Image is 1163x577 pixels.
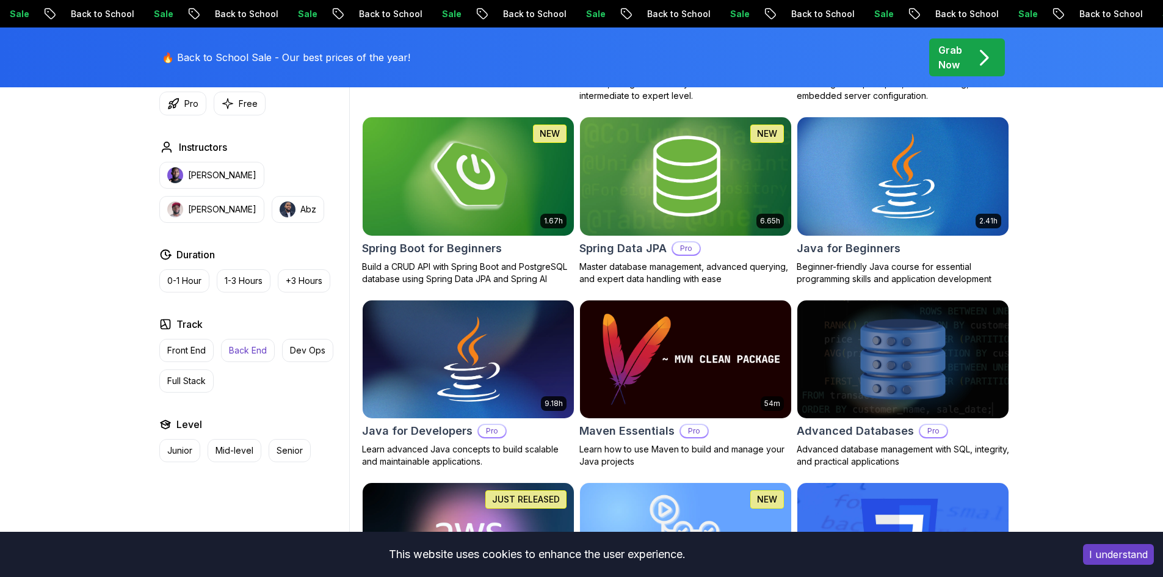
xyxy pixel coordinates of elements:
p: 🔥 Back to School Sale - Our best prices of the year! [162,50,410,65]
h2: Java for Beginners [797,240,900,257]
a: Java for Developers card9.18hJava for DevelopersProLearn advanced Java concepts to build scalable... [362,300,574,468]
p: Grab Now [938,43,962,72]
img: instructor img [167,201,183,217]
p: NEW [540,128,560,140]
p: +3 Hours [286,275,322,287]
a: Advanced Databases cardAdvanced DatabasesProAdvanced database management with SQL, integrity, and... [797,300,1009,468]
button: Accept cookies [1083,544,1154,565]
h2: Spring Boot for Beginners [362,240,502,257]
button: Mid-level [208,439,261,462]
p: Sale [703,8,742,20]
button: instructor imgAbz [272,196,324,223]
p: Back to School [1052,8,1135,20]
img: Spring Boot for Beginners card [363,117,574,236]
h2: Level [176,417,202,432]
button: instructor img[PERSON_NAME] [159,196,264,223]
button: Senior [269,439,311,462]
img: instructor img [280,201,295,217]
p: Sale [270,8,310,20]
p: Back End [229,344,267,357]
p: Back to School [908,8,991,20]
p: 6.65h [760,216,780,226]
h2: Track [176,317,203,332]
img: Maven Essentials card [580,300,791,419]
p: Junior [167,445,192,457]
p: Master database management, advanced querying, and expert data handling with ease [579,261,792,285]
button: Pro [159,92,206,115]
h2: Duration [176,247,215,262]
button: Full Stack [159,369,214,393]
div: This website uses cookies to enhance the user experience. [9,541,1065,568]
p: Pro [184,98,198,110]
p: 1-3 Hours [225,275,263,287]
p: 9.18h [545,399,563,408]
p: Build a CRUD API with Spring Boot and PostgreSQL database using Spring Data JPA and Spring AI [362,261,574,285]
p: Free [239,98,258,110]
p: [PERSON_NAME] [188,169,256,181]
h2: Advanced Databases [797,423,914,440]
button: Free [214,92,266,115]
p: Pro [673,242,700,255]
p: Pro [681,425,708,437]
p: NEW [757,493,777,506]
button: +3 Hours [278,269,330,292]
p: [PERSON_NAME] [188,203,256,216]
p: Back to School [476,8,559,20]
p: Sale [559,8,598,20]
p: Pro [920,425,947,437]
img: Advanced Databases card [797,300,1009,419]
p: 54m [764,399,780,408]
p: Sale [126,8,165,20]
p: Sale [847,8,886,20]
button: 0-1 Hour [159,269,209,292]
a: Spring Boot for Beginners card1.67hNEWSpring Boot for BeginnersBuild a CRUD API with Spring Boot ... [362,117,574,285]
button: Junior [159,439,200,462]
p: Back to School [620,8,703,20]
p: Back to School [43,8,126,20]
button: instructor img[PERSON_NAME] [159,162,264,189]
p: Mid-level [216,445,253,457]
p: NEW [757,128,777,140]
h2: Java for Developers [362,423,473,440]
button: 1-3 Hours [217,269,270,292]
p: Abz [300,203,316,216]
p: JUST RELEASED [492,493,560,506]
a: Java for Beginners card2.41hJava for BeginnersBeginner-friendly Java course for essential program... [797,117,1009,285]
p: Pro [479,425,505,437]
p: Full Stack [167,375,206,387]
p: Beginner-friendly Java course for essential programming skills and application development [797,261,1009,285]
button: Front End [159,339,214,362]
p: Back to School [187,8,270,20]
img: Java for Beginners card [797,117,1009,236]
p: 0-1 Hour [167,275,201,287]
img: Spring Data JPA card [580,117,791,236]
p: Dev Ops [290,344,325,357]
p: Back to School [332,8,415,20]
img: instructor img [167,167,183,183]
p: Front End [167,344,206,357]
p: Advanced database management with SQL, integrity, and practical applications [797,443,1009,468]
h2: Spring Data JPA [579,240,667,257]
p: Senior [277,445,303,457]
p: Learn advanced Java concepts to build scalable and maintainable applications. [362,443,574,468]
p: 2.41h [979,216,998,226]
p: Sale [991,8,1030,20]
p: 1.67h [544,216,563,226]
p: Sale [415,8,454,20]
p: Learn how to use Maven to build and manage your Java projects [579,443,792,468]
p: Back to School [764,8,847,20]
a: Spring Data JPA card6.65hNEWSpring Data JPAProMaster database management, advanced querying, and ... [579,117,792,285]
h2: Maven Essentials [579,423,675,440]
button: Dev Ops [282,339,333,362]
h2: Instructors [179,140,227,154]
img: Java for Developers card [363,300,574,419]
a: Maven Essentials card54mMaven EssentialsProLearn how to use Maven to build and manage your Java p... [579,300,792,468]
button: Back End [221,339,275,362]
